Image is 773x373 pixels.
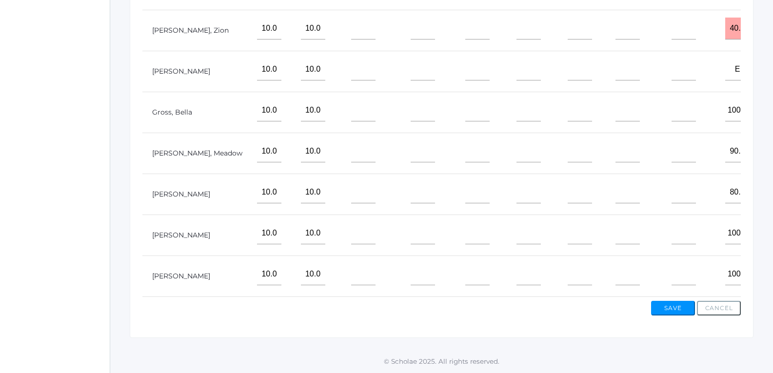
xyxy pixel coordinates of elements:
[152,231,210,239] a: [PERSON_NAME]
[110,356,773,366] p: © Scholae 2025. All rights reserved.
[152,67,210,76] a: [PERSON_NAME]
[152,149,242,157] a: [PERSON_NAME], Meadow
[152,272,210,280] a: [PERSON_NAME]
[152,26,229,35] a: [PERSON_NAME], Zion
[651,301,695,315] button: Save
[152,190,210,198] a: [PERSON_NAME]
[697,301,741,315] button: Cancel
[152,108,192,117] a: Gross, Bella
